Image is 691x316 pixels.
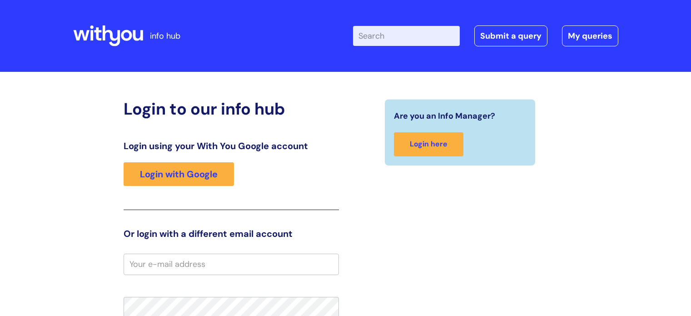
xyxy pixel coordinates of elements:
[394,132,463,156] a: Login here
[150,29,180,43] p: info hub
[474,25,547,46] a: Submit a query
[394,109,495,123] span: Are you an Info Manager?
[124,99,339,119] h2: Login to our info hub
[124,162,234,186] a: Login with Google
[124,228,339,239] h3: Or login with a different email account
[124,140,339,151] h3: Login using your With You Google account
[562,25,618,46] a: My queries
[353,26,460,46] input: Search
[124,254,339,275] input: Your e-mail address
